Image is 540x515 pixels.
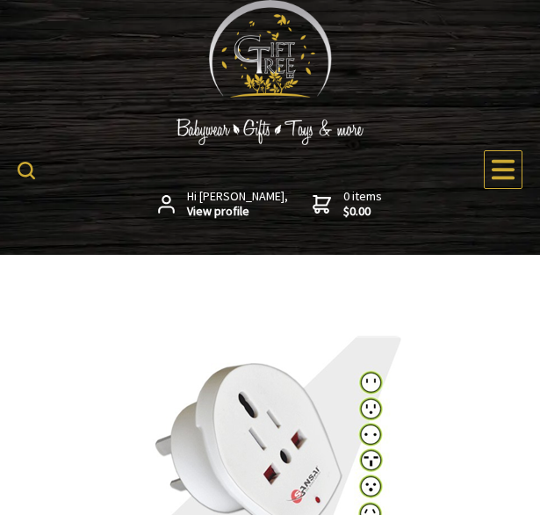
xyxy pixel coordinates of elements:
img: product search [18,162,35,179]
span: Hi [PERSON_NAME], [187,189,288,220]
span: 0 items [343,188,382,220]
strong: $0.00 [343,204,382,220]
a: 0 items$0.00 [313,189,382,220]
strong: View profile [187,204,288,220]
a: Hi [PERSON_NAME],View profile [158,189,288,220]
img: Babywear - Gifts - Toys & more [139,119,402,145]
